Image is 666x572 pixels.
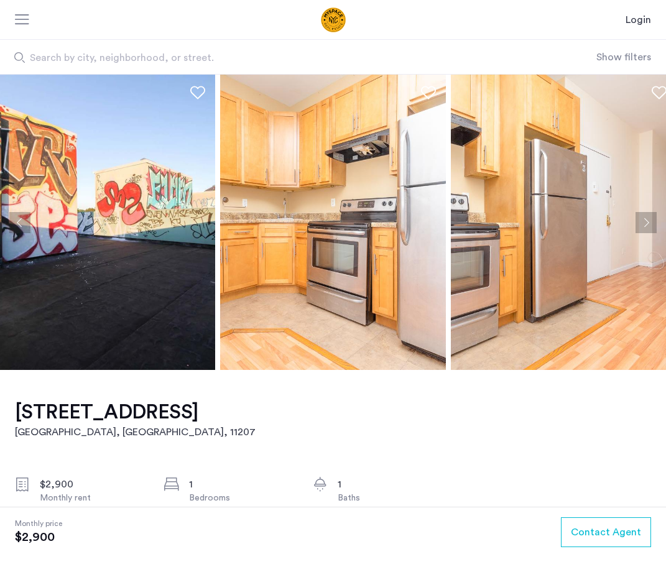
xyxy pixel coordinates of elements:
div: 1 [189,477,294,492]
button: Previous apartment [9,212,30,233]
h2: [GEOGRAPHIC_DATA], [GEOGRAPHIC_DATA] , 11207 [15,425,256,440]
img: apartment [220,75,446,370]
span: Contact Agent [571,525,641,540]
a: Cazamio Logo [272,7,394,32]
img: logo [272,7,394,32]
div: $2,900 [40,477,144,492]
button: button [561,517,651,547]
span: $2,900 [15,530,62,545]
button: Next apartment [636,212,657,233]
a: [STREET_ADDRESS][GEOGRAPHIC_DATA], [GEOGRAPHIC_DATA], 11207 [15,400,256,440]
a: Login [626,12,651,27]
div: Baths [338,492,442,504]
button: Show or hide filters [596,50,651,65]
div: Bedrooms [189,492,294,504]
div: 1 [338,477,442,492]
span: Monthly price [15,517,62,530]
span: Search by city, neighborhood, or street. [30,50,507,65]
h1: [STREET_ADDRESS] [15,400,256,425]
div: Monthly rent [40,492,144,504]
